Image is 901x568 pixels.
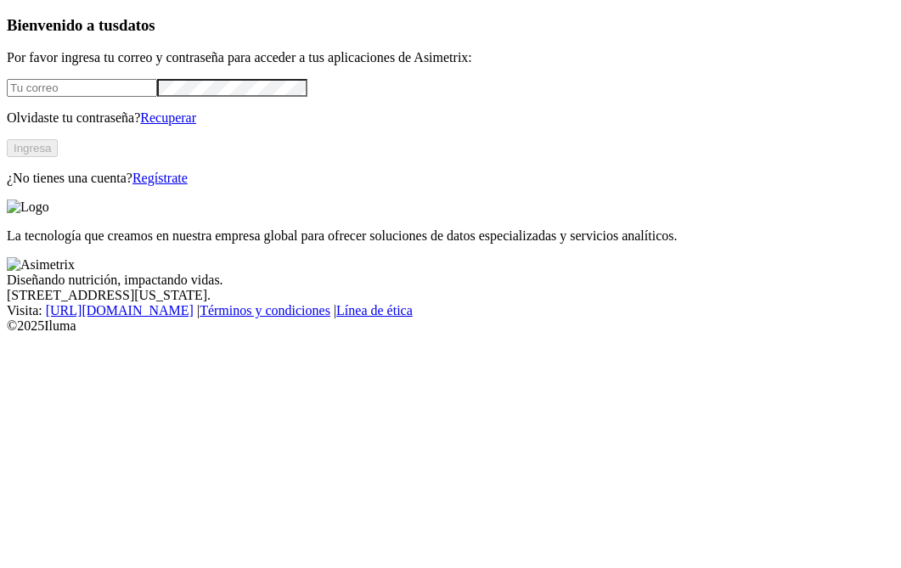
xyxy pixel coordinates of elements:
p: Por favor ingresa tu correo y contraseña para acceder a tus aplicaciones de Asimetrix: [7,50,894,65]
img: Asimetrix [7,257,75,273]
a: Regístrate [132,171,188,185]
a: Línea de ética [336,303,413,318]
div: [STREET_ADDRESS][US_STATE]. [7,288,894,303]
a: [URL][DOMAIN_NAME] [46,303,194,318]
h3: Bienvenido a tus [7,16,894,35]
div: © 2025 Iluma [7,318,894,334]
a: Términos y condiciones [200,303,330,318]
img: Logo [7,200,49,215]
div: Diseñando nutrición, impactando vidas. [7,273,894,288]
input: Tu correo [7,79,157,97]
button: Ingresa [7,139,58,157]
p: La tecnología que creamos en nuestra empresa global para ofrecer soluciones de datos especializad... [7,228,894,244]
p: ¿No tienes una cuenta? [7,171,894,186]
span: datos [119,16,155,34]
div: Visita : | | [7,303,894,318]
a: Recuperar [140,110,196,125]
p: Olvidaste tu contraseña? [7,110,894,126]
